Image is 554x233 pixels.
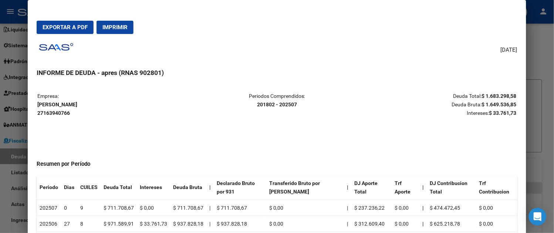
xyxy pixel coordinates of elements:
td: $ 711.708,67 [170,200,206,216]
th: Periodo [37,175,61,200]
th: | [344,175,352,200]
button: Imprimir [97,21,134,34]
td: $ 625.218,78 [427,216,476,232]
th: CUILES [77,175,101,200]
td: | [206,216,214,232]
td: | [206,200,214,216]
th: Transferido Bruto por [PERSON_NAME] [266,175,344,200]
td: $ 0,00 [392,216,419,232]
p: Deuda Total: Deuda Bruta: Intereses: [357,92,517,117]
td: 8 [77,216,101,232]
td: $ 0,00 [476,200,517,216]
td: $ 0,00 [266,200,344,216]
th: DJ Aporte Total [352,175,392,200]
th: | [420,200,427,216]
td: 0 [61,200,77,216]
td: 9 [77,200,101,216]
td: 202506 [37,216,61,232]
th: Intereses [137,175,170,200]
strong: $ 1.683.298,58 [482,93,517,99]
p: Empresa: [37,92,197,117]
strong: $ 1.649.536,85 [482,102,517,107]
th: Dias [61,175,77,200]
td: $ 711.708,67 [214,200,266,216]
td: $ 237.236,22 [352,200,392,216]
td: | [344,200,352,216]
td: $ 0,00 [266,216,344,232]
h4: Resumen por Período [37,160,517,168]
td: $ 474.472,45 [427,200,476,216]
td: 27 [61,216,77,232]
td: $ 0,00 [392,200,419,216]
th: Trf Contribucion [476,175,517,200]
th: Deuda Total [101,175,137,200]
td: $ 937.828,18 [170,216,206,232]
h3: INFORME DE DEUDA - apres (RNAS 902801) [37,68,517,78]
span: Imprimir [102,24,128,31]
strong: 201802 - 202507 [257,102,297,107]
td: $ 312.609,40 [352,216,392,232]
th: | [420,216,427,232]
td: 202507 [37,200,61,216]
div: Open Intercom Messenger [529,208,547,226]
td: $ 711.708,67 [101,200,137,216]
button: Exportar a PDF [37,21,94,34]
span: Exportar a PDF [43,24,88,31]
th: Trf Aporte [392,175,419,200]
strong: $ 33.761,73 [489,110,517,116]
th: | [206,175,214,200]
span: [DATE] [501,46,517,54]
td: | [344,216,352,232]
td: $ 0,00 [476,216,517,232]
td: $ 33.761,73 [137,216,170,232]
th: Declarado Bruto por 931 [214,175,266,200]
td: $ 971.589,91 [101,216,137,232]
strong: [PERSON_NAME] 27163940766 [37,102,77,116]
p: Periodos Comprendidos: [197,92,357,109]
th: Deuda Bruta [170,175,206,200]
th: | [420,175,427,200]
td: $ 937.828,18 [214,216,266,232]
th: DJ Contribucion Total [427,175,476,200]
td: $ 0,00 [137,200,170,216]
